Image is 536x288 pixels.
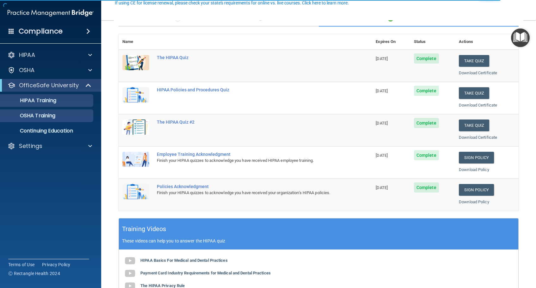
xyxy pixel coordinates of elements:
[4,97,56,104] p: HIPAA Training
[414,182,439,193] span: Complete
[414,86,439,96] span: Complete
[157,119,340,125] div: The HIPAA Quiz #2
[8,261,34,268] a: Terms of Use
[376,89,388,93] span: [DATE]
[157,152,340,157] div: Employee Training Acknowledgment
[459,135,497,140] a: Download Certificate
[8,82,92,89] a: OfficeSafe University
[8,66,92,74] a: OSHA
[124,267,136,280] img: gray_youtube_icon.38fcd6cc.png
[140,283,185,288] b: The HIPAA Privacy Rule
[414,53,439,64] span: Complete
[459,199,489,204] a: Download Policy
[19,82,79,89] p: OfficeSafe University
[410,34,455,50] th: Status
[459,152,494,163] a: Sign Policy
[42,261,71,268] a: Privacy Policy
[174,12,181,21] span: ✓
[157,157,340,164] div: Finish your HIPAA quizzes to acknowledge you have received HIPAA employee training.
[459,167,489,172] a: Download Policy
[459,70,497,75] a: Download Certificate
[19,27,63,36] h4: Compliance
[459,119,489,131] button: Take Quiz
[376,56,388,61] span: [DATE]
[372,34,410,50] th: Expires On
[157,189,340,197] div: Finish your HIPAA quizzes to acknowledge you have received your organization’s HIPAA policies.
[455,34,519,50] th: Actions
[140,258,228,263] b: HIPAA Basics For Medical and Dental Practices
[8,270,60,277] span: Ⓒ Rectangle Health 2024
[19,142,42,150] p: Settings
[19,66,35,74] p: OSHA
[115,1,349,5] div: If using CE for license renewal, please check your state's requirements for online vs. live cours...
[459,184,494,196] a: Sign Policy
[8,51,92,59] a: HIPAA
[376,185,388,190] span: [DATE]
[511,28,530,47] button: Open Resource Center
[157,87,340,92] div: HIPAA Policies and Procedures Quiz
[387,12,394,21] span: ✓
[376,121,388,126] span: [DATE]
[4,128,90,134] p: Continuing Education
[157,55,340,60] div: The HIPAA Quiz
[4,113,55,119] p: OSHA Training
[19,51,35,59] p: HIPAA
[414,150,439,160] span: Complete
[459,87,489,99] button: Take Quiz
[376,153,388,158] span: [DATE]
[124,254,136,267] img: gray_youtube_icon.38fcd6cc.png
[140,271,271,275] b: Payment Card Industry Requirements for Medical and Dental Practices
[122,224,166,235] h5: Training Videos
[459,103,497,107] a: Download Certificate
[119,34,153,50] th: Name
[414,118,439,128] span: Complete
[459,55,489,67] button: Take Quiz
[122,238,515,243] p: These videos can help you to answer the HIPAA quiz
[8,142,92,150] a: Settings
[157,184,340,189] div: Policies Acknowledgment
[8,7,94,19] img: PMB logo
